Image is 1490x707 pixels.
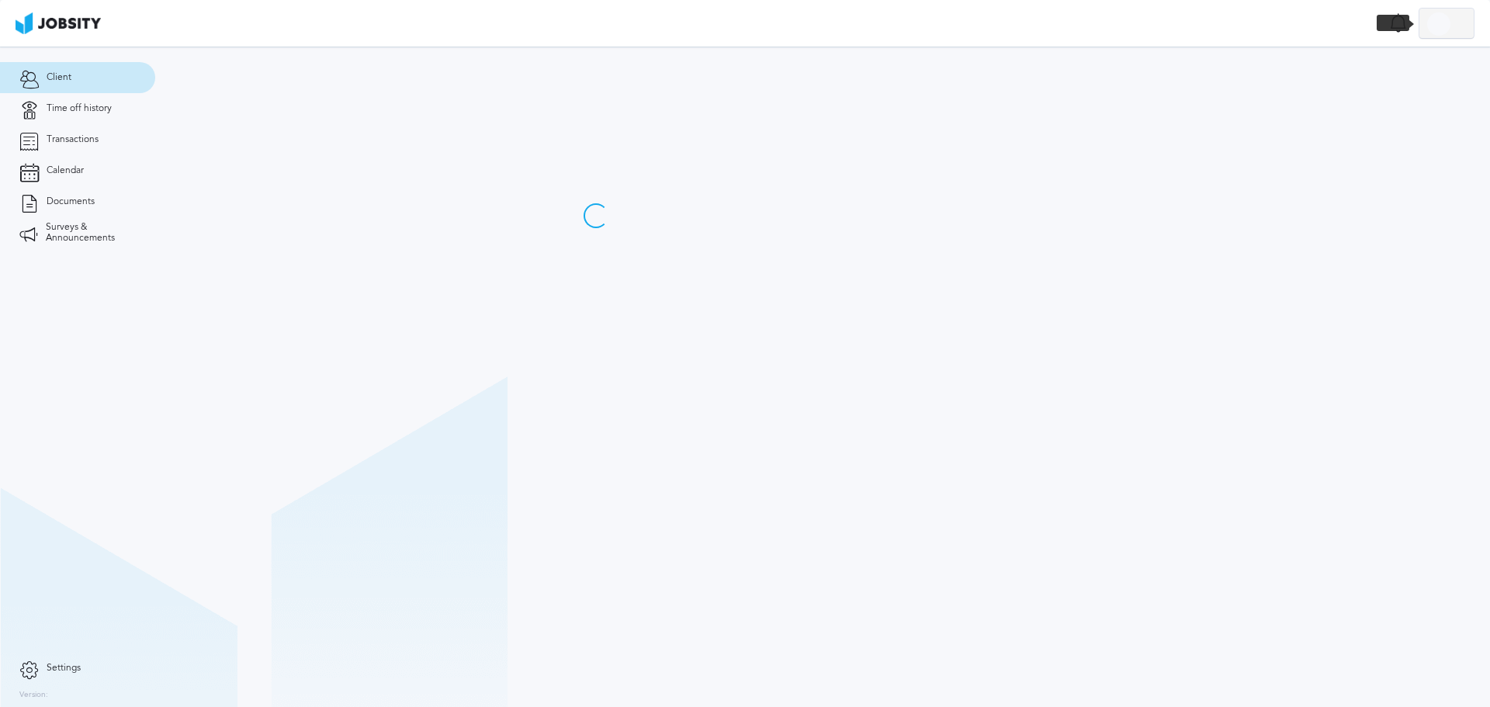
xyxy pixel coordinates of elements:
[47,165,84,176] span: Calendar
[47,663,81,674] span: Settings
[19,691,48,700] label: Version:
[47,103,112,114] span: Time off history
[47,134,99,145] span: Transactions
[46,222,136,244] span: Surveys & Announcements
[47,72,71,83] span: Client
[47,196,95,207] span: Documents
[16,12,101,34] img: ab4bad089aa723f57921c736e9817d99.png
